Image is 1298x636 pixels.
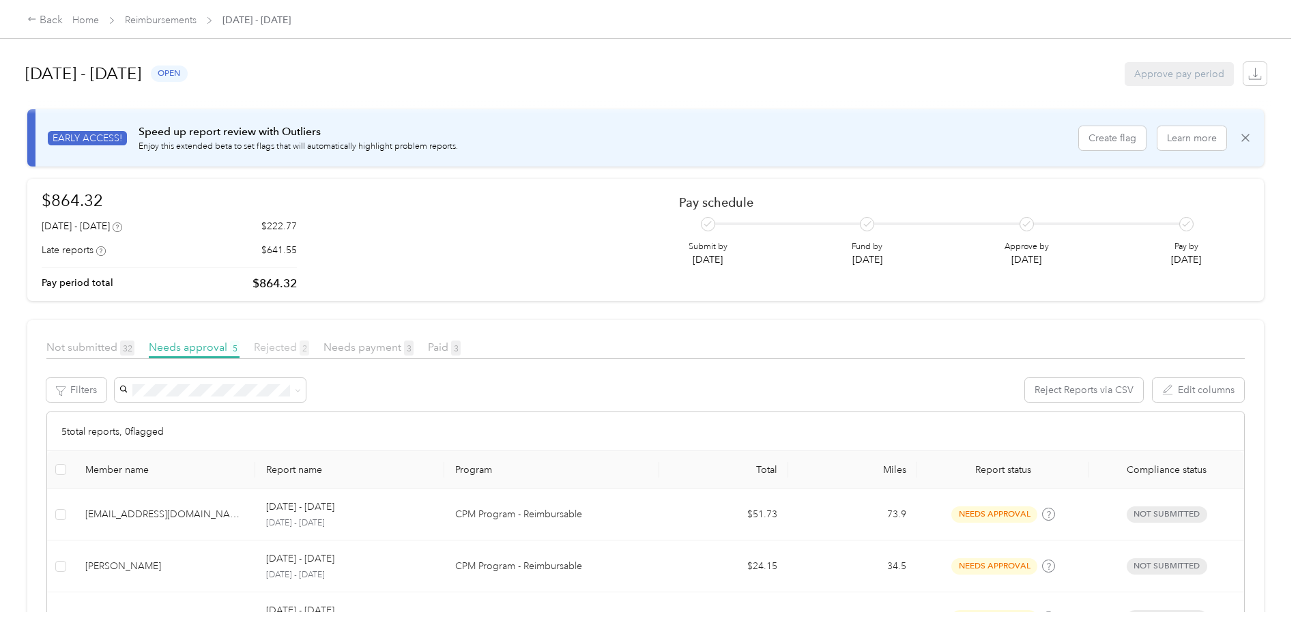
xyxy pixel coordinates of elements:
p: Submit by [689,241,727,253]
span: EARLY ACCESS! [48,131,127,145]
p: Pay period total [42,276,113,290]
p: [DATE] - [DATE] [266,569,433,581]
span: open [151,66,188,81]
p: CPM Program - Reimbursable [455,611,648,626]
button: Reject Reports via CSV [1025,378,1143,402]
div: Member name [85,464,244,476]
p: CPM Program - Reimbursable [455,559,648,574]
td: $51.73 [659,489,788,540]
p: [DATE] [689,252,727,267]
h2: Pay schedule [679,195,1226,209]
a: Home [72,14,99,26]
p: Approve by [1005,241,1049,253]
button: Edit columns [1153,378,1244,402]
button: Learn more [1157,126,1226,150]
td: CPM Program - Reimbursable [444,540,659,592]
h1: [DATE] - [DATE] [25,57,141,90]
p: Speed up report review with Outliers [139,124,458,141]
span: Not submitted [1127,558,1207,574]
iframe: Everlance-gr Chat Button Frame [1222,560,1298,636]
span: 3 [451,341,461,356]
p: Fund by [852,241,882,253]
div: [EMAIL_ADDRESS][DOMAIN_NAME] [85,507,244,522]
span: needs approval [951,506,1037,522]
div: Back [27,12,63,29]
span: Rejected [254,341,309,353]
div: [DATE] - [DATE] [42,219,122,233]
span: 5 [230,341,240,356]
span: 2 [300,341,309,356]
td: 34.5 [788,540,917,592]
p: [DATE] - [DATE] [266,517,433,530]
td: 73.9 [788,489,917,540]
p: Enjoy this extended beta to set flags that will automatically highlight problem reports. [139,141,458,153]
div: [PERSON_NAME] [85,611,244,626]
th: Program [444,451,659,489]
span: Needs approval [149,341,240,353]
div: Miles [799,464,906,476]
h1: $864.32 [42,188,297,212]
td: CPM Program - Reimbursable [444,489,659,540]
span: Not submitted [1127,610,1207,626]
span: Compliance status [1100,464,1233,476]
span: needs approval [951,558,1037,574]
th: Member name [74,451,255,489]
span: needs approval [951,610,1037,626]
div: Late reports [42,243,106,257]
button: Filters [46,378,106,402]
p: [DATE] - [DATE] [266,603,334,618]
button: Create flag [1079,126,1146,150]
span: 3 [404,341,414,356]
p: $222.77 [261,219,297,233]
div: 5 total reports, 0 flagged [47,412,1244,451]
span: Not submitted [1127,506,1207,522]
span: Report status [928,464,1078,476]
p: $864.32 [253,275,297,292]
p: [DATE] - [DATE] [266,500,334,515]
a: Reimbursements [125,14,197,26]
span: Not submitted [46,341,134,353]
p: [DATE] - [DATE] [266,551,334,566]
div: [PERSON_NAME] [85,559,244,574]
p: Pay by [1171,241,1201,253]
p: CPM Program - Reimbursable [455,507,648,522]
p: [DATE] [852,252,882,267]
p: [DATE] [1171,252,1201,267]
th: Report name [255,451,444,489]
span: 32 [120,341,134,356]
p: $641.55 [261,243,297,257]
span: Paid [428,341,461,353]
td: $24.15 [659,540,788,592]
span: Needs payment [323,341,414,353]
span: [DATE] - [DATE] [222,13,291,27]
p: [DATE] [1005,252,1049,267]
div: Total [670,464,777,476]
